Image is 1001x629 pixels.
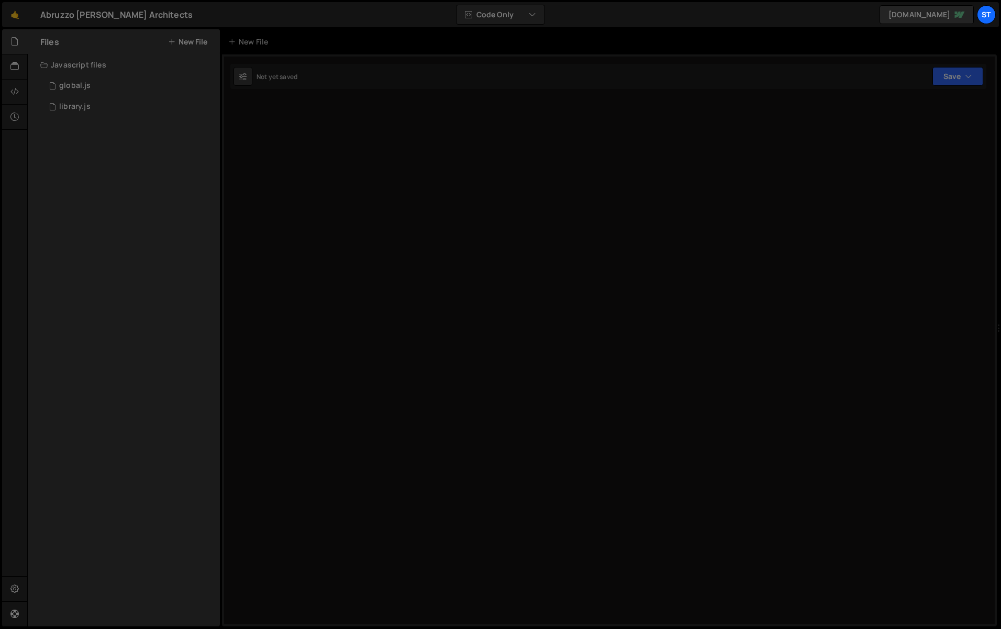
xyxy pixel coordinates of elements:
div: Abruzzo [PERSON_NAME] Architects [40,8,193,21]
a: [DOMAIN_NAME] [880,5,974,24]
div: library.js [59,102,91,111]
div: New File [228,37,272,47]
button: Save [932,67,983,86]
h2: Files [40,36,59,48]
a: ST [977,5,996,24]
div: Javascript files [28,54,220,75]
div: Not yet saved [257,72,297,81]
div: global.js [59,81,91,91]
div: 17070/46982.js [40,75,220,96]
button: New File [168,38,207,46]
a: 🤙 [2,2,28,27]
button: Code Only [457,5,544,24]
div: 17070/48289.js [40,96,220,117]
